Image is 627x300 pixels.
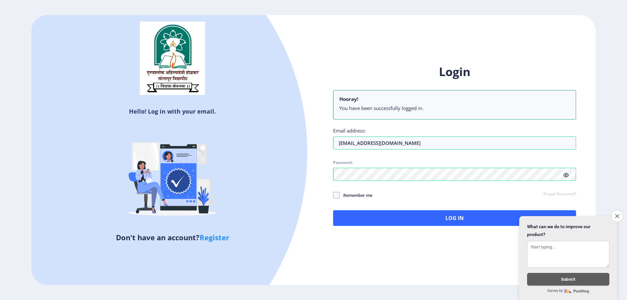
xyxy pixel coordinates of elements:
[333,64,576,80] h1: Login
[339,96,358,102] b: Hooray!
[333,160,353,165] label: Password:
[333,136,576,150] input: Email address
[340,191,372,199] span: Remember me
[200,232,229,242] a: Register
[140,22,205,95] img: sulogo.png
[543,191,576,197] a: Forgot Password?
[339,105,570,111] li: You have been successfully logged in.
[333,210,576,226] button: Log In
[36,232,309,243] h5: Don't have an account?
[333,127,366,134] label: Email address:
[115,118,230,232] img: Verified-rafiki.svg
